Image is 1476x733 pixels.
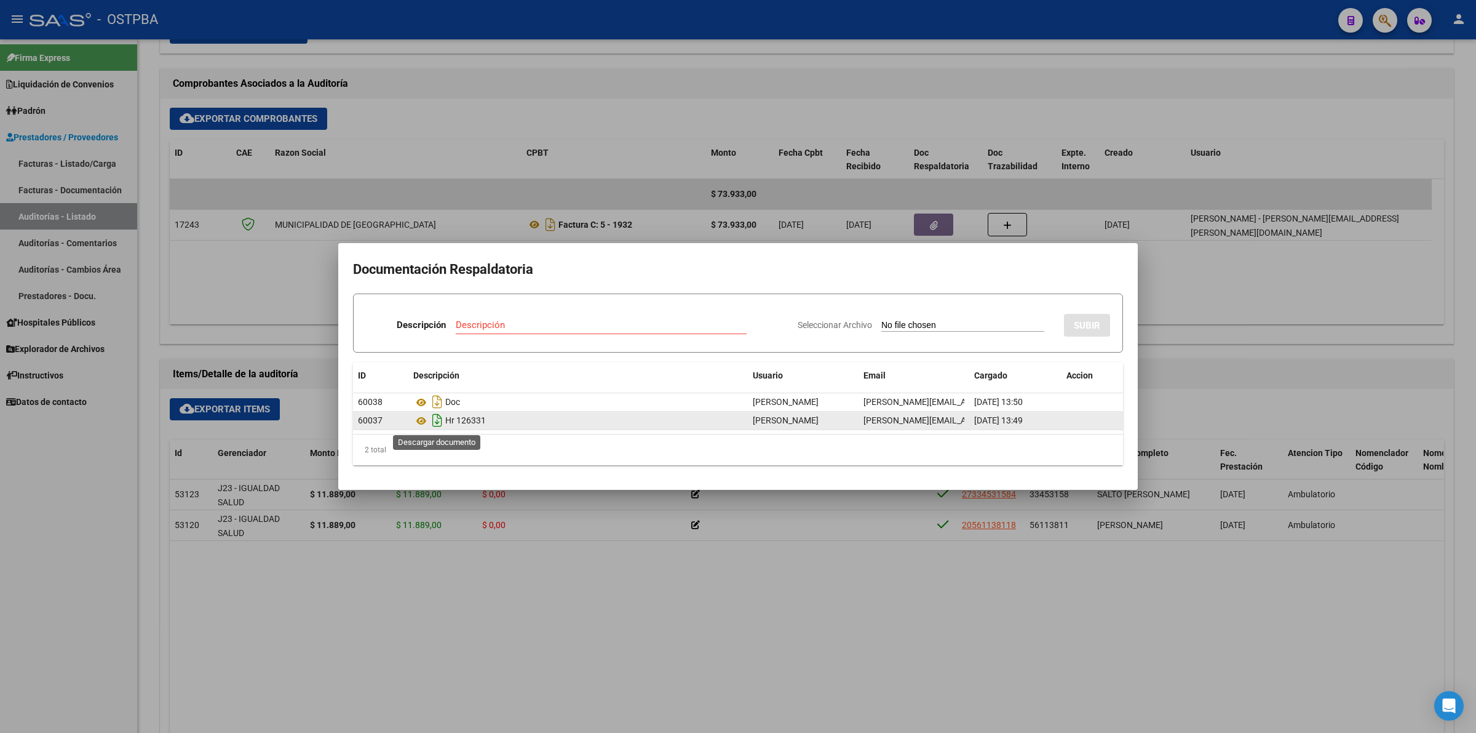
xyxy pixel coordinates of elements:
span: 60037 [358,415,383,425]
span: [DATE] 13:49 [974,415,1023,425]
datatable-header-cell: Descripción [408,362,748,389]
span: Seleccionar Archivo [798,320,872,330]
i: Descargar documento [429,392,445,412]
p: Descripción [397,318,446,332]
datatable-header-cell: ID [353,362,408,389]
div: Doc [413,392,743,412]
span: Descripción [413,371,459,380]
datatable-header-cell: Cargado [969,362,1061,389]
span: Usuario [753,371,783,380]
span: ID [358,371,366,380]
span: 60038 [358,397,383,407]
span: [PERSON_NAME] [753,415,819,425]
button: SUBIR [1064,314,1110,337]
span: [PERSON_NAME][EMAIL_ADDRESS][PERSON_NAME][DOMAIN_NAME] [863,415,1132,425]
span: [PERSON_NAME] [753,397,819,407]
datatable-header-cell: Accion [1061,362,1123,389]
datatable-header-cell: Email [859,362,969,389]
span: Accion [1066,371,1093,380]
span: [PERSON_NAME][EMAIL_ADDRESS][PERSON_NAME][DOMAIN_NAME] [863,397,1132,407]
span: Cargado [974,371,1007,380]
span: [DATE] 13:50 [974,397,1023,407]
span: SUBIR [1074,320,1100,331]
div: Open Intercom Messenger [1434,691,1464,721]
span: Email [863,371,886,380]
div: 2 total [353,435,1123,465]
datatable-header-cell: Usuario [748,362,859,389]
i: Descargar documento [429,411,445,430]
h2: Documentación Respaldatoria [353,258,1123,281]
div: Hr 126331 [413,411,743,430]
